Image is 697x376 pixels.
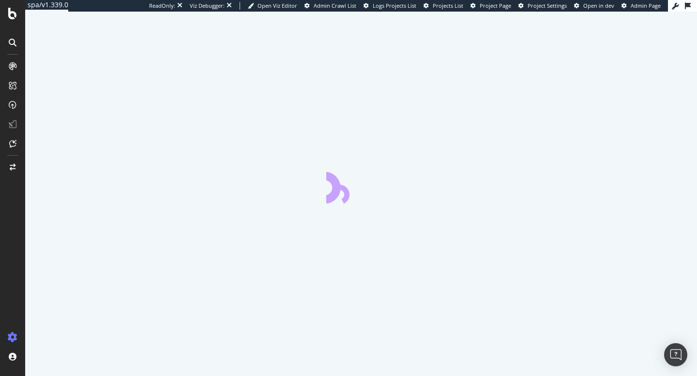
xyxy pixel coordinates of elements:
[664,343,687,366] div: Open Intercom Messenger
[480,2,511,9] span: Project Page
[518,2,567,10] a: Project Settings
[373,2,416,9] span: Logs Projects List
[583,2,614,9] span: Open in dev
[248,2,297,10] a: Open Viz Editor
[190,2,225,10] div: Viz Debugger:
[631,2,661,9] span: Admin Page
[470,2,511,10] a: Project Page
[433,2,463,9] span: Projects List
[528,2,567,9] span: Project Settings
[326,169,396,203] div: animation
[574,2,614,10] a: Open in dev
[149,2,175,10] div: ReadOnly:
[304,2,356,10] a: Admin Crawl List
[424,2,463,10] a: Projects List
[258,2,297,9] span: Open Viz Editor
[364,2,416,10] a: Logs Projects List
[621,2,661,10] a: Admin Page
[314,2,356,9] span: Admin Crawl List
